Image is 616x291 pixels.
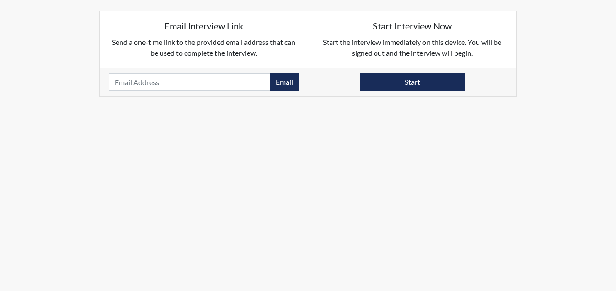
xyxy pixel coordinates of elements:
[109,20,299,31] h5: Email Interview Link
[318,37,508,58] p: Start the interview immediately on this device. You will be signed out and the interview will begin.
[318,20,508,31] h5: Start Interview Now
[270,73,299,91] button: Email
[360,73,465,91] button: Start
[109,73,270,91] input: Email Address
[109,37,299,58] p: Send a one-time link to the provided email address that can be used to complete the interview.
